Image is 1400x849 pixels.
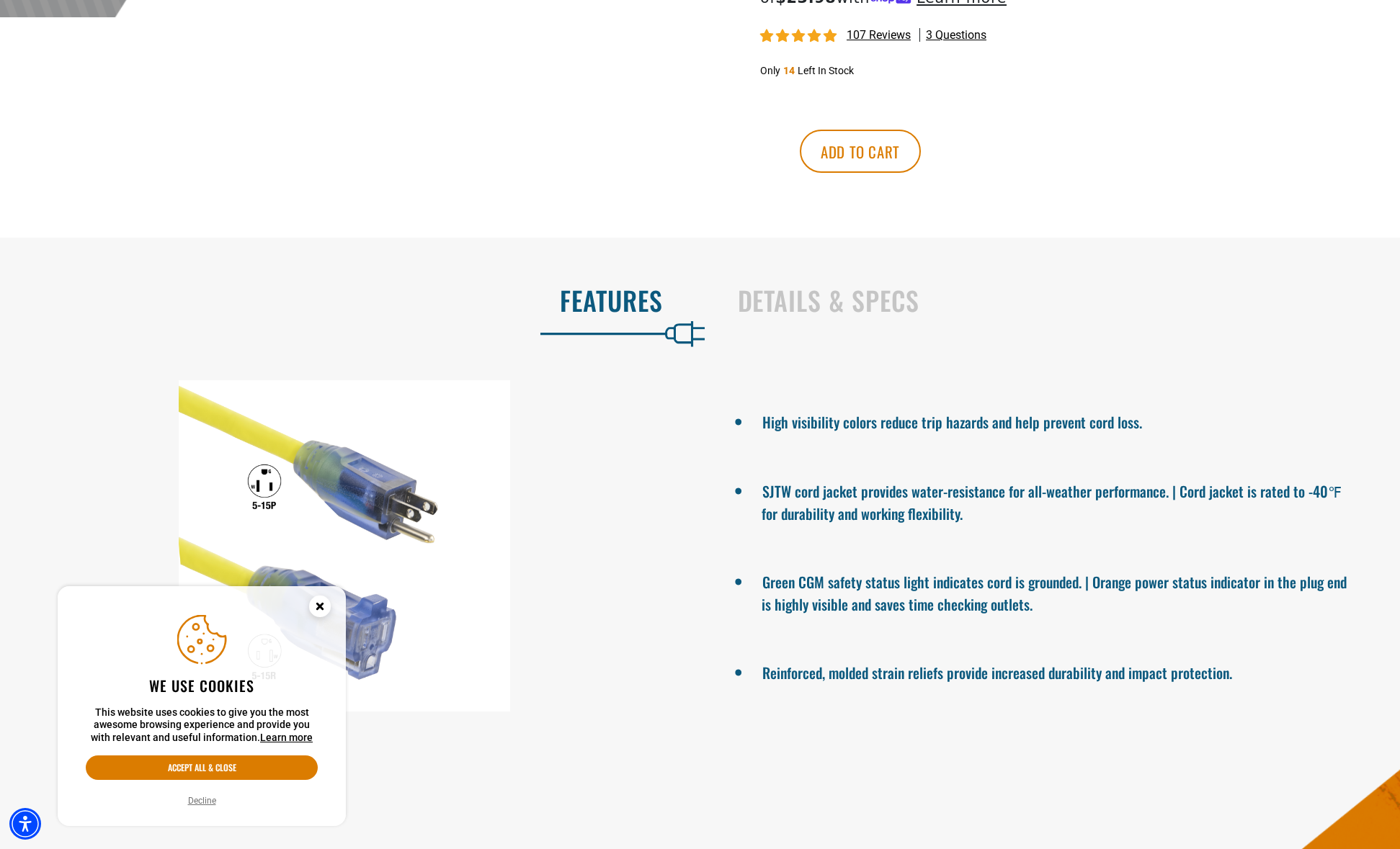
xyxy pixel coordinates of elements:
li: High visibility colors reduce trip hazards and help prevent cord loss. [762,408,1350,434]
span: Only [760,65,780,76]
button: Close this option [294,586,346,631]
span: 14 [783,65,795,76]
li: SJTW cord jacket provides water-resistance for all-weather performance. | Cord jacket is rated to... [762,477,1350,524]
span: 3 questions [926,27,986,43]
span: 107 reviews [847,28,911,42]
span: Left In Stock [798,65,854,76]
button: Add to cart [800,130,921,173]
p: This website uses cookies to give you the most awesome browsing experience and provide you with r... [86,706,318,745]
button: Decline [184,794,220,808]
div: Accessibility Menu [9,808,41,840]
li: Green CGM safety status light indicates cord is grounded. | Orange power status indicator in the ... [762,567,1350,615]
button: Accept all & close [86,755,318,780]
h2: Features [30,285,663,315]
h2: We use cookies [86,676,318,695]
aside: Cookie Consent [58,586,346,827]
h2: Details & Specs [738,285,1370,315]
a: This website uses cookies to give you the most awesome browsing experience and provide you with r... [260,732,313,743]
span: 4.81 stars [760,30,839,43]
li: Reinforced, molded strain reliefs provide increased durability and impact protection. [762,658,1350,684]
